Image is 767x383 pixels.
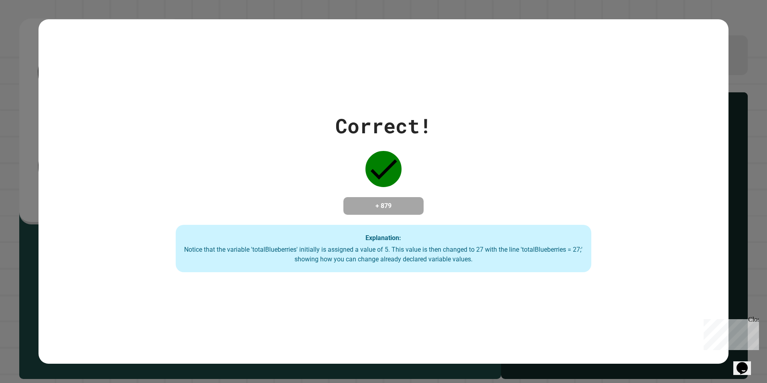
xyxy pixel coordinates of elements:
[365,234,401,242] strong: Explanation:
[335,111,432,141] div: Correct!
[733,351,759,375] iframe: chat widget
[184,245,584,264] div: Notice that the variable 'totalBlueberries' initially is assigned a value of 5. This value is the...
[351,201,416,211] h4: + 879
[700,316,759,350] iframe: chat widget
[3,3,55,51] div: Chat with us now!Close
